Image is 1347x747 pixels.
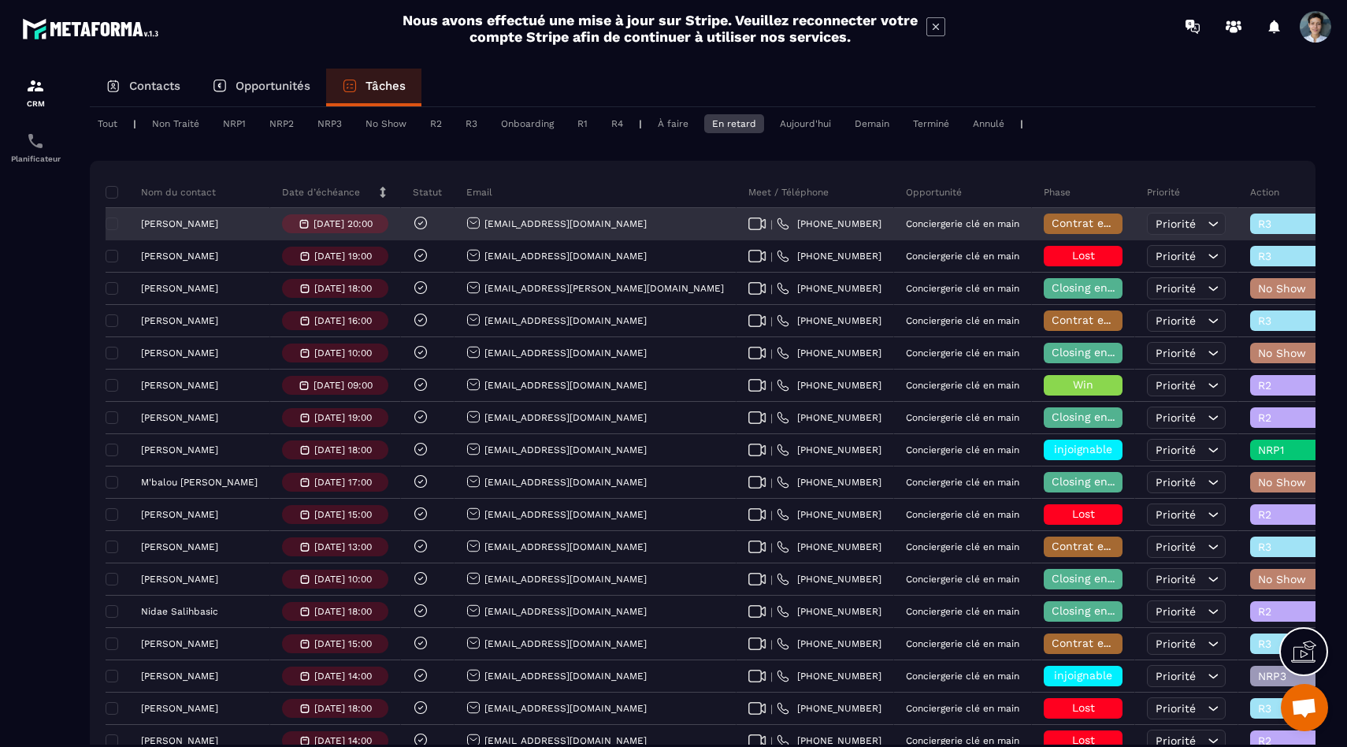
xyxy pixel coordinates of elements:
[314,380,373,391] p: [DATE] 09:00
[314,509,372,520] p: [DATE] 15:00
[1258,702,1324,715] span: R3
[1156,314,1196,327] span: Priorité
[1156,250,1196,262] span: Priorité
[847,114,897,133] div: Demain
[1258,347,1324,359] span: No Show
[141,574,218,585] p: [PERSON_NAME]
[770,574,773,585] span: |
[90,69,196,106] a: Contacts
[141,251,218,262] p: [PERSON_NAME]
[314,477,372,488] p: [DATE] 17:00
[1258,541,1324,553] span: R3
[326,69,421,106] a: Tâches
[905,114,957,133] div: Terminé
[1258,444,1324,456] span: NRP1
[314,638,372,649] p: [DATE] 15:00
[314,347,372,359] p: [DATE] 10:00
[109,186,216,199] p: Nom du contact
[1156,573,1196,585] span: Priorité
[141,606,218,617] p: Nidae Salihbasic
[141,541,218,552] p: [PERSON_NAME]
[777,573,881,585] a: [PHONE_NUMBER]
[1258,476,1324,489] span: No Show
[770,347,773,359] span: |
[1258,734,1324,747] span: R2
[770,283,773,295] span: |
[196,69,326,106] a: Opportunités
[1258,508,1324,521] span: R2
[129,79,180,93] p: Contacts
[141,412,218,423] p: [PERSON_NAME]
[906,444,1019,455] p: Conciergerie clé en main
[4,99,67,108] p: CRM
[1156,734,1196,747] span: Priorité
[1052,411,1141,423] span: Closing en cours
[1258,250,1324,262] span: R3
[314,541,372,552] p: [DATE] 13:00
[1258,637,1324,650] span: R3
[906,638,1019,649] p: Conciergerie clé en main
[770,541,773,553] span: |
[772,114,839,133] div: Aujourd'hui
[22,14,164,43] img: logo
[1258,217,1324,230] span: R3
[1156,217,1196,230] span: Priorité
[314,251,372,262] p: [DATE] 19:00
[770,606,773,618] span: |
[4,154,67,163] p: Planificateur
[770,671,773,682] span: |
[144,114,207,133] div: Non Traité
[1156,702,1196,715] span: Priorité
[965,114,1012,133] div: Annulé
[603,114,631,133] div: R4
[1156,444,1196,456] span: Priorité
[1054,669,1112,682] span: injoignable
[1072,701,1095,714] span: Lost
[1250,186,1279,199] p: Action
[1147,186,1180,199] p: Priorité
[777,314,881,327] a: [PHONE_NUMBER]
[413,186,442,199] p: Statut
[1072,734,1095,746] span: Lost
[770,703,773,715] span: |
[906,347,1019,359] p: Conciergerie clé en main
[906,703,1019,714] p: Conciergerie clé en main
[236,79,310,93] p: Opportunités
[4,120,67,175] a: schedulerschedulerPlanificateur
[1044,186,1071,199] p: Phase
[770,218,773,230] span: |
[777,637,881,650] a: [PHONE_NUMBER]
[1052,217,1134,229] span: Contrat envoyé
[262,114,302,133] div: NRP2
[906,412,1019,423] p: Conciergerie clé en main
[770,444,773,456] span: |
[141,315,218,326] p: [PERSON_NAME]
[1052,281,1141,294] span: Closing en cours
[650,114,696,133] div: À faire
[906,606,1019,617] p: Conciergerie clé en main
[777,508,881,521] a: [PHONE_NUMBER]
[1054,443,1112,455] span: injoignable
[777,541,881,553] a: [PHONE_NUMBER]
[777,379,881,392] a: [PHONE_NUMBER]
[777,444,881,456] a: [PHONE_NUMBER]
[141,218,218,229] p: [PERSON_NAME]
[906,509,1019,520] p: Conciergerie clé en main
[402,12,918,45] h2: Nous avons effectué une mise à jour sur Stripe. Veuillez reconnecter votre compte Stripe afin de ...
[777,347,881,359] a: [PHONE_NUMBER]
[1258,670,1324,682] span: NRP3
[90,114,125,133] div: Tout
[1258,411,1324,424] span: R2
[314,671,372,682] p: [DATE] 14:00
[906,735,1019,746] p: Conciergerie clé en main
[314,412,372,423] p: [DATE] 19:00
[1258,573,1324,585] span: No Show
[777,702,881,715] a: [PHONE_NUMBER]
[1156,670,1196,682] span: Priorité
[770,638,773,650] span: |
[466,186,492,199] p: Email
[1156,379,1196,392] span: Priorité
[1281,684,1328,731] div: Ouvrir le chat
[639,118,642,129] p: |
[704,114,764,133] div: En retard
